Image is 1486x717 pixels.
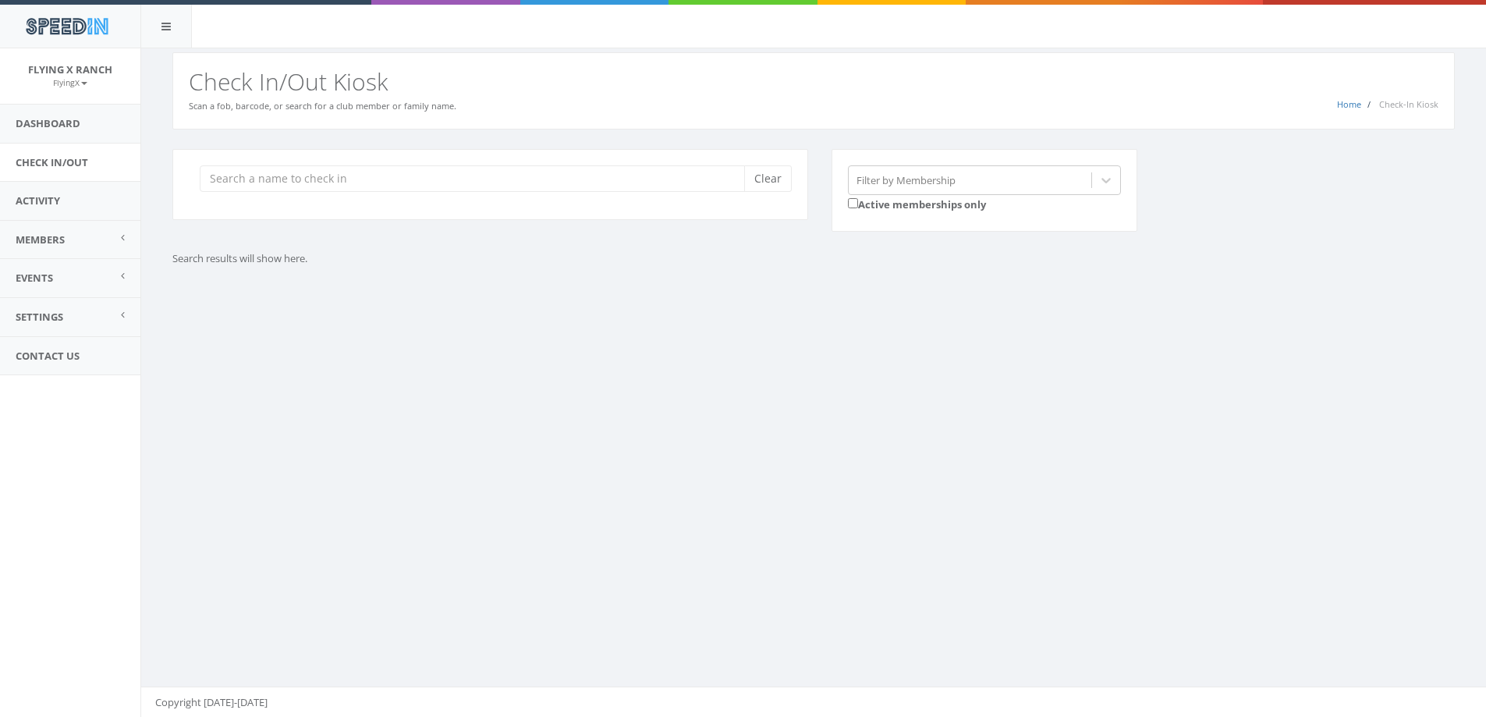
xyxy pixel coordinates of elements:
[16,349,80,363] span: Contact Us
[848,195,986,212] label: Active memberships only
[53,75,87,89] a: FlyingX
[189,100,456,112] small: Scan a fob, barcode, or search for a club member or family name.
[16,310,63,324] span: Settings
[172,251,898,266] p: Search results will show here.
[856,172,956,187] div: Filter by Membership
[16,271,53,285] span: Events
[200,165,756,192] input: Search a name to check in
[18,12,115,41] img: speedin_logo.png
[16,232,65,247] span: Members
[1379,98,1438,110] span: Check-In Kiosk
[189,69,1438,94] h2: Check In/Out Kiosk
[1337,98,1361,110] a: Home
[53,77,87,88] small: FlyingX
[848,198,858,208] input: Active memberships only
[744,165,792,192] button: Clear
[28,62,112,76] span: Flying X Ranch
